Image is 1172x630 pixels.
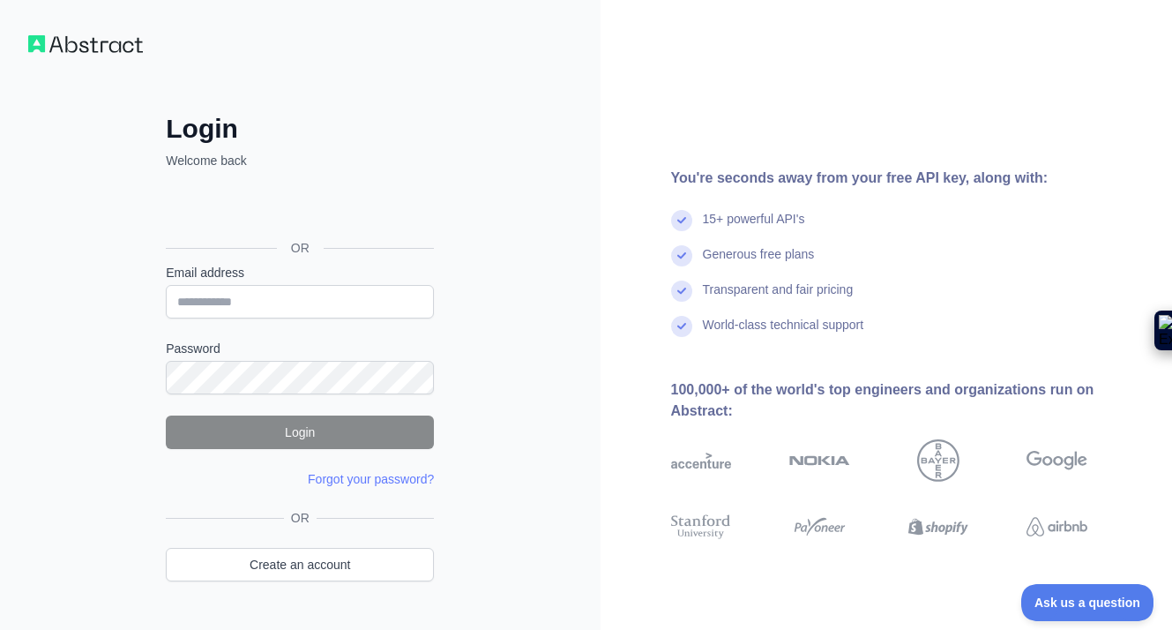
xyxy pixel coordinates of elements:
span: OR [284,509,317,527]
img: shopify [908,512,969,542]
img: payoneer [789,512,850,542]
label: Email address [166,264,434,281]
div: You're seconds away from your free API key, along with: [671,168,1145,189]
iframe: Toggle Customer Support [1021,584,1154,621]
label: Password [166,340,434,357]
button: Login [166,416,434,449]
a: Create an account [166,548,434,581]
div: World-class technical support [703,316,864,351]
img: accenture [671,439,732,482]
a: Forgot your password? [308,472,434,486]
img: check mark [671,245,692,266]
p: Welcome back [166,152,434,169]
img: airbnb [1026,512,1087,542]
h2: Login [166,113,434,145]
span: OR [277,239,324,257]
div: 15+ powerful API's [703,210,805,245]
div: Transparent and fair pricing [703,281,854,316]
img: nokia [789,439,850,482]
img: check mark [671,210,692,231]
div: Generous free plans [703,245,815,281]
img: check mark [671,316,692,337]
img: bayer [917,439,959,482]
img: stanford university [671,512,732,542]
iframe: Knappen Logga in med Google [157,189,439,228]
div: 100,000+ of the world's top engineers and organizations run on Abstract: [671,379,1145,422]
img: check mark [671,281,692,302]
img: Workflow [28,35,143,53]
img: google [1026,439,1087,482]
